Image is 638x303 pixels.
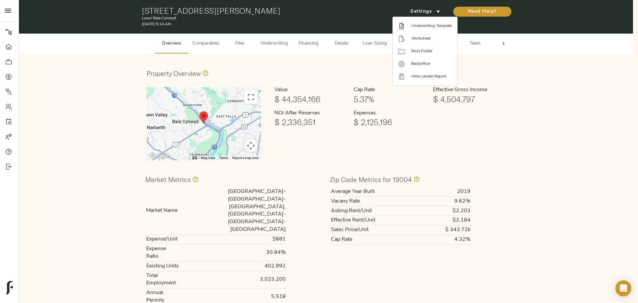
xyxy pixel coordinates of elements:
span: Worksheet [411,36,452,42]
span: Root Folder [411,48,452,54]
span: Backoffice [411,61,452,67]
div: Open Intercom Messenger [615,280,631,296]
span: View Lender Report [411,74,452,79]
span: Underwriting Template [411,23,452,29]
